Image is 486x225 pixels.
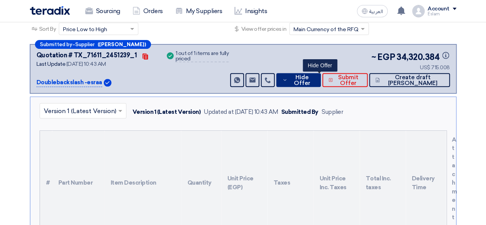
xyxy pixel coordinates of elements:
[382,75,444,86] span: Create draft [PERSON_NAME]
[276,73,320,87] button: Hide Offer
[63,25,107,33] span: Price Low to High
[281,108,318,117] div: Submitted By
[79,3,126,20] a: Sourcing
[126,3,169,20] a: Orders
[377,51,395,63] span: EGP
[303,59,337,72] div: Hide Offer
[104,79,111,87] img: Verified Account
[36,51,137,60] div: Quotation # TX_71611_2451239_1
[133,108,201,117] div: Version 1 (Latest Version)
[369,73,450,87] button: Create draft [PERSON_NAME]
[204,108,278,117] div: Updated at [DATE] 10:43 AM
[396,51,450,63] span: 34,320.384
[66,61,106,67] span: [DATE] 10:43 AM
[175,51,229,62] div: 1 out of 1 items are fully priced
[75,42,95,47] span: Supplier
[35,40,151,49] div: –
[357,5,388,17] button: العربية
[169,3,228,20] a: My Suppliers
[98,42,146,47] b: ([PERSON_NAME])
[36,78,102,87] p: Doublebackslash -esraa
[30,6,70,15] img: Teradix logo
[241,25,286,33] span: View offer prices in
[39,25,56,33] span: Sort By
[228,3,273,20] a: Insights
[372,51,376,63] span: ~
[322,73,368,87] button: Submit Offer
[289,75,314,86] span: Hide Offer
[369,9,383,14] span: العربية
[428,12,456,16] div: Eslam
[412,5,425,17] img: profile_test.png
[335,75,362,86] span: Submit Offer
[428,6,450,12] div: Account
[372,63,450,72] div: US$ 715.008
[40,42,72,47] span: Submitted by
[322,108,343,117] div: Supplier
[36,61,66,67] span: Last Update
